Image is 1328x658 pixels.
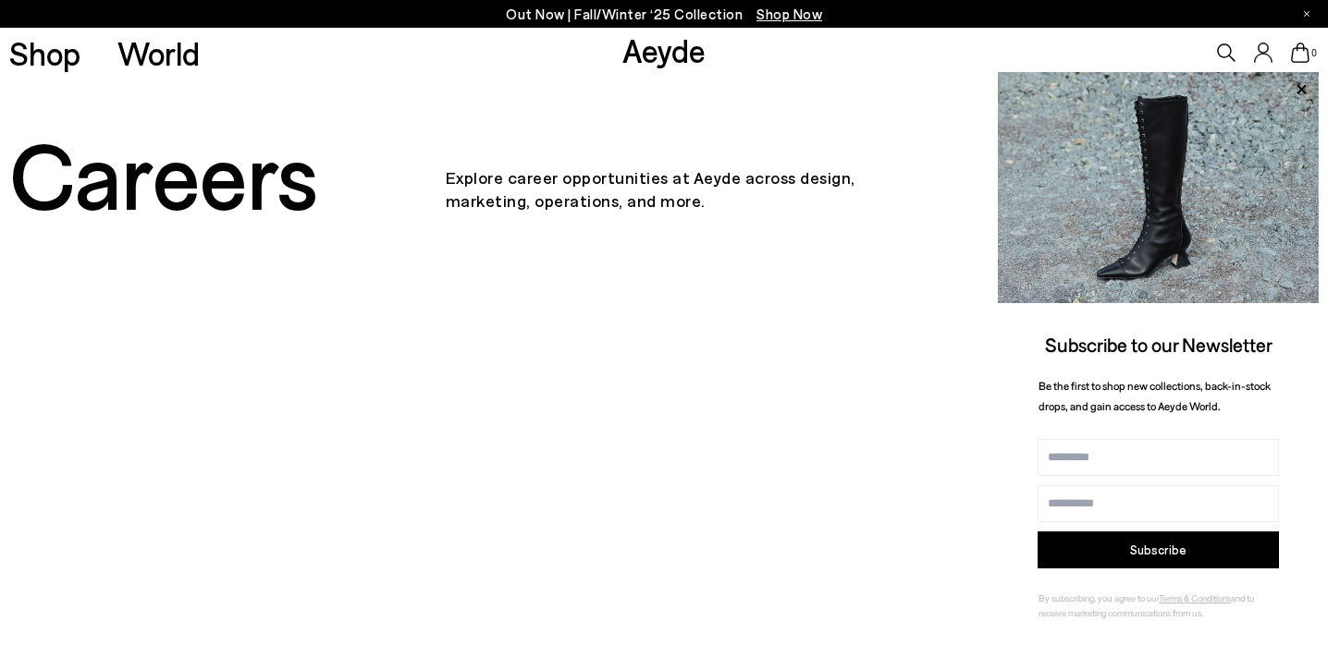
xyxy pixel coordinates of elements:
[9,122,446,224] div: Careers
[446,133,882,213] p: Explore career opportunities at Aeyde across design, marketing, operations, and more.
[1159,592,1231,603] a: Terms & Conditions
[622,30,706,69] a: Aeyde
[1039,592,1159,603] span: By subscribing, you agree to our
[756,6,822,22] span: Navigate to /collections/new-in
[9,37,80,69] a: Shop
[1038,531,1279,568] button: Subscribe
[1310,48,1319,58] span: 0
[117,37,200,69] a: World
[998,72,1319,303] img: 2a6287a1333c9a56320fd6e7b3c4a9a9.jpg
[1039,379,1271,413] span: Be the first to shop new collections, back-in-stock drops, and gain access to Aeyde World.
[1045,333,1273,356] span: Subscribe to our Newsletter
[1291,43,1310,63] a: 0
[506,3,822,26] p: Out Now | Fall/Winter ‘25 Collection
